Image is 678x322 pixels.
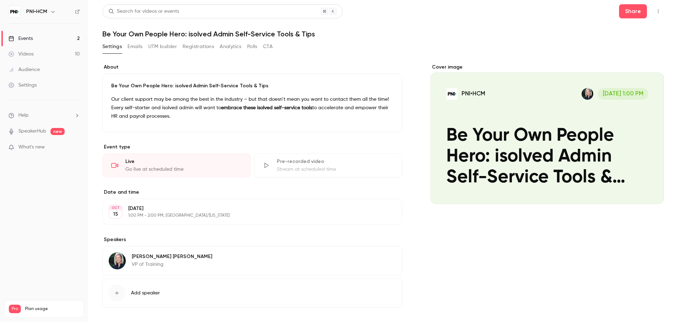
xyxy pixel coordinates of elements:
label: Speakers [102,236,402,243]
button: Share [619,4,647,18]
img: PNI•HCM [9,6,20,17]
li: help-dropdown-opener [8,112,80,119]
span: What's new [18,144,45,151]
p: Be Your Own People Hero: isolved Admin Self-Service Tools & Tips [111,82,393,89]
div: Live [125,158,242,165]
div: Search for videos or events [108,8,179,15]
span: new [50,128,65,135]
h6: PNI•HCM [26,8,47,15]
span: Pro [9,305,21,313]
p: [DATE] [128,205,365,212]
span: Plan usage [25,306,79,312]
div: OCT [109,205,122,210]
h1: Be Your Own People Hero: isolved Admin Self-Service Tools & Tips [102,30,664,38]
div: Pre-recorded videoStream at scheduled time [254,153,403,177]
div: Settings [8,82,37,89]
div: Pre-recorded video [277,158,394,165]
button: Polls [247,41,257,52]
p: 1:00 PM - 2:00 PM, [GEOGRAPHIC_DATA]/[US_STATE] [128,213,365,218]
button: Emails [127,41,142,52]
button: Registrations [183,41,214,52]
p: 15 [113,211,118,218]
strong: embrace these isolved self-service tools [221,105,312,110]
button: Analytics [220,41,242,52]
p: VP of Training [132,261,212,268]
span: Add speaker [131,289,160,297]
p: [PERSON_NAME] [PERSON_NAME] [132,253,212,260]
div: Go live at scheduled time [125,166,242,173]
section: Cover image [430,64,664,204]
label: Cover image [430,64,664,71]
img: Amy Miller [109,252,126,269]
div: Stream at scheduled time [277,166,394,173]
div: Videos [8,51,34,58]
div: Amy Miller[PERSON_NAME] [PERSON_NAME]VP of Training [102,246,402,276]
span: Help [18,112,29,119]
div: Audience [8,66,40,73]
label: About [102,64,402,71]
iframe: Noticeable Trigger [71,144,80,151]
div: Events [8,35,33,42]
a: SpeakerHub [18,128,46,135]
p: Our client support may be among the best in the industry – but that doesn’t mean you want to cont... [111,95,393,121]
p: Event type [102,144,402,151]
button: Settings [102,41,122,52]
button: Add speaker [102,279,402,308]
label: Date and time [102,189,402,196]
button: CTA [263,41,273,52]
div: LiveGo live at scheduled time [102,153,251,177]
button: UTM builder [148,41,177,52]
